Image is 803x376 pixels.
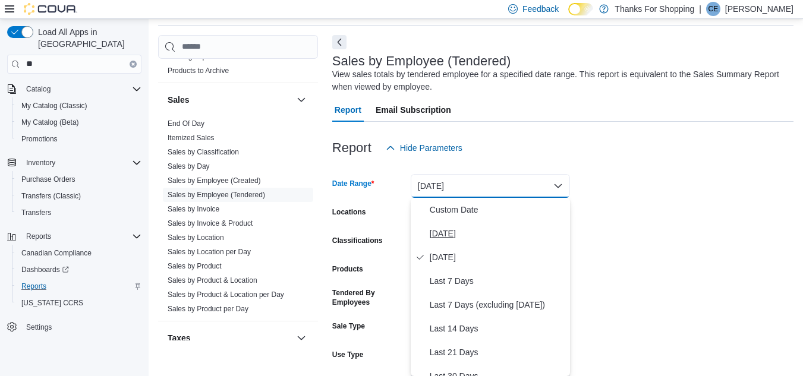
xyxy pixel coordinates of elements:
[17,132,62,146] a: Promotions
[168,133,215,143] span: Itemized Sales
[332,141,371,155] h3: Report
[168,276,257,285] span: Sales by Product & Location
[21,320,141,334] span: Settings
[168,190,265,200] span: Sales by Employee (Tendered)
[12,97,146,114] button: My Catalog (Classic)
[168,67,229,75] a: Products to Archive
[17,115,141,129] span: My Catalog (Beta)
[522,3,559,15] span: Feedback
[699,2,701,16] p: |
[21,229,56,244] button: Reports
[21,82,55,96] button: Catalog
[21,320,56,334] a: Settings
[21,208,51,217] span: Transfers
[568,3,593,15] input: Dark Mode
[21,265,69,274] span: Dashboards
[17,296,141,310] span: Washington CCRS
[24,3,77,15] img: Cova
[2,228,146,245] button: Reports
[708,2,719,16] span: CE
[332,350,363,359] label: Use Type
[17,99,92,113] a: My Catalog (Classic)
[168,332,292,344] button: Taxes
[21,282,46,291] span: Reports
[168,233,224,242] span: Sales by Location
[168,147,239,157] span: Sales by Classification
[12,204,146,221] button: Transfers
[706,2,720,16] div: Cliff Evans
[332,207,366,217] label: Locations
[430,250,565,264] span: [DATE]
[376,98,451,122] span: Email Subscription
[21,134,58,144] span: Promotions
[7,76,141,366] nav: Complex example
[430,321,565,336] span: Last 14 Days
[332,54,511,68] h3: Sales by Employee (Tendered)
[168,261,222,271] span: Sales by Product
[168,66,229,75] span: Products to Archive
[168,204,219,214] span: Sales by Invoice
[168,290,284,299] a: Sales by Product & Location per Day
[430,345,565,359] span: Last 21 Days
[568,15,569,16] span: Dark Mode
[17,132,141,146] span: Promotions
[12,245,146,261] button: Canadian Compliance
[2,318,146,336] button: Settings
[411,198,570,376] div: Select listbox
[294,93,308,107] button: Sales
[26,323,52,332] span: Settings
[332,179,374,188] label: Date Range
[430,298,565,312] span: Last 7 Days (excluding [DATE])
[12,261,146,278] a: Dashboards
[168,191,265,199] a: Sales by Employee (Tendered)
[21,175,75,184] span: Purchase Orders
[168,176,261,185] span: Sales by Employee (Created)
[17,172,141,187] span: Purchase Orders
[2,81,146,97] button: Catalog
[17,189,86,203] a: Transfers (Classic)
[21,298,83,308] span: [US_STATE] CCRS
[400,142,462,154] span: Hide Parameters
[17,279,51,293] a: Reports
[168,290,284,299] span: Sales by Product & Location per Day
[725,2,793,16] p: [PERSON_NAME]
[17,263,141,277] span: Dashboards
[17,115,84,129] a: My Catalog (Beta)
[158,49,318,83] div: Products
[168,205,219,213] a: Sales by Invoice
[17,206,141,220] span: Transfers
[168,304,248,314] span: Sales by Product per Day
[168,134,215,142] a: Itemized Sales
[21,82,141,96] span: Catalog
[21,118,79,127] span: My Catalog (Beta)
[21,229,141,244] span: Reports
[17,189,141,203] span: Transfers (Classic)
[332,236,383,245] label: Classifications
[168,233,224,242] a: Sales by Location
[17,246,96,260] a: Canadian Compliance
[21,248,92,258] span: Canadian Compliance
[17,172,80,187] a: Purchase Orders
[430,226,565,241] span: [DATE]
[332,68,788,93] div: View sales totals by tendered employee for a specified date range. This report is equivalent to t...
[26,232,51,241] span: Reports
[12,278,146,295] button: Reports
[168,262,222,270] a: Sales by Product
[168,176,261,185] a: Sales by Employee (Created)
[26,84,51,94] span: Catalog
[168,162,210,170] a: Sales by Day
[17,263,74,277] a: Dashboards
[168,94,292,106] button: Sales
[294,331,308,345] button: Taxes
[168,219,253,228] a: Sales by Invoice & Product
[158,116,318,321] div: Sales
[33,26,141,50] span: Load All Apps in [GEOGRAPHIC_DATA]
[17,99,141,113] span: My Catalog (Classic)
[332,321,365,331] label: Sale Type
[26,158,55,168] span: Inventory
[332,264,363,274] label: Products
[430,203,565,217] span: Custom Date
[168,332,191,344] h3: Taxes
[12,188,146,204] button: Transfers (Classic)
